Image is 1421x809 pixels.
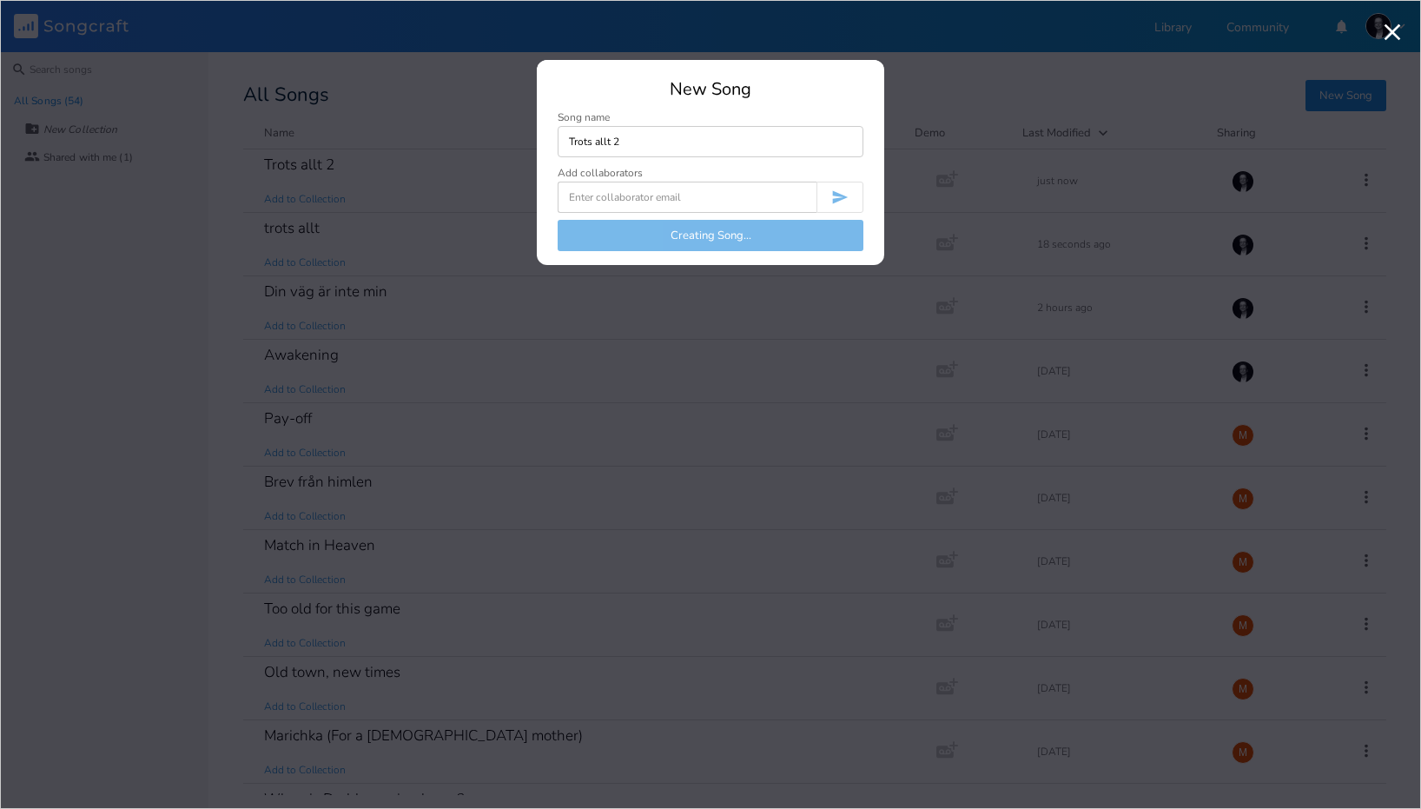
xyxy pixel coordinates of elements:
div: New Song [558,81,863,98]
button: Creating Song... [558,220,863,251]
input: Enter collaborator email [558,182,816,213]
div: Song name [558,112,863,123]
input: Enter song name [558,126,863,157]
div: Add collaborators [558,168,643,178]
button: Invite [816,182,863,213]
